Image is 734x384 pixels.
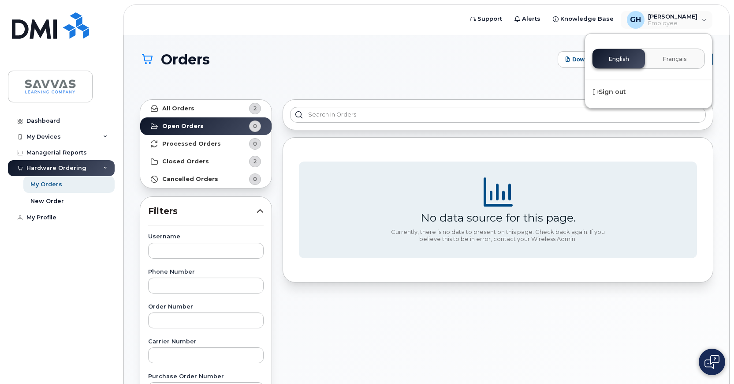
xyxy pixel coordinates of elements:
strong: All Orders [162,105,194,112]
strong: Processed Orders [162,140,221,147]
img: Open chat [704,355,719,369]
input: Search in orders [290,107,706,123]
span: 0 [253,175,257,183]
a: Open Orders0 [140,117,272,135]
label: Purchase Order Number [148,374,264,380]
label: Carrier Number [148,339,264,345]
span: 2 [253,104,257,113]
label: Phone Number [148,269,264,275]
a: Closed Orders2 [140,153,272,170]
a: All Orders2 [140,100,272,117]
div: Currently, there is no data to present on this page. Check back again. If you believe this to be ... [388,229,608,242]
button: Download Excel Report [558,51,644,68]
div: Sign out [585,84,712,100]
span: 2 [253,157,257,166]
strong: Closed Orders [162,158,209,165]
span: Filters [148,205,257,218]
label: Order Number [148,304,264,310]
label: Username [148,234,264,240]
span: Orders [161,52,210,67]
a: Cancelled Orders0 [140,170,272,188]
span: 0 [253,122,257,130]
span: Français [663,56,687,63]
div: No data source for this page. [421,211,576,224]
strong: Cancelled Orders [162,176,218,183]
a: Processed Orders0 [140,135,272,153]
span: 0 [253,139,257,148]
strong: Open Orders [162,123,204,130]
